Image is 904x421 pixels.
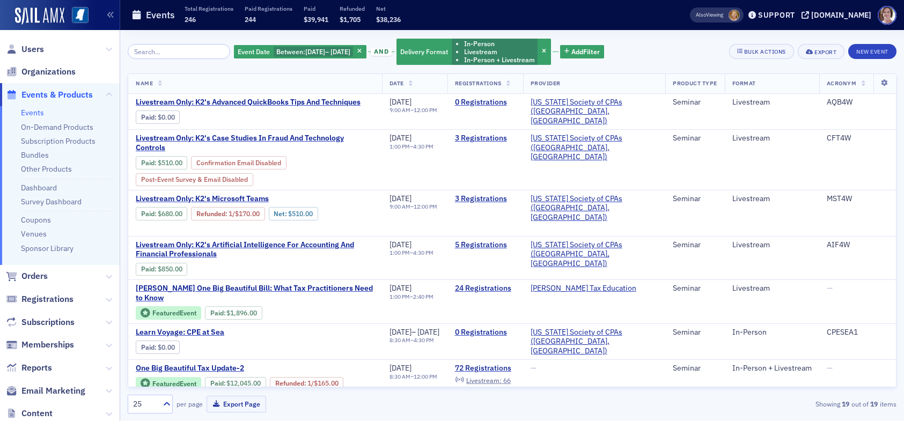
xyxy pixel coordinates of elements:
[531,240,658,269] span: Mississippi Society of CPAs (Ridgeland, MS)
[368,48,395,56] button: and
[136,284,374,302] span: Don Farmer's One Big Beautiful Bill: What Tax Practitioners Need to Know
[207,396,266,412] button: Export Page
[191,207,264,220] div: Refunded: 3 - $68000
[531,134,658,162] span: Mississippi Society of CPAs (Ridgeland, MS)
[389,373,437,380] div: –
[869,399,880,409] strong: 19
[827,240,888,250] div: AIF4W
[455,376,511,385] a: Livestream: 66
[205,306,262,319] div: Paid: 29 - $189600
[6,316,75,328] a: Subscriptions
[21,339,74,351] span: Memberships
[464,48,535,56] li: Livestream
[376,15,401,24] span: $38,236
[21,293,74,305] span: Registrations
[531,98,658,126] span: Mississippi Society of CPAs (Ridgeland, MS)
[648,399,896,409] div: Showing out of items
[732,194,812,204] div: Livestream
[340,5,365,12] p: Refunded
[455,79,502,87] span: Registrations
[136,173,253,186] div: Post-Event Survey
[455,284,516,293] a: 24 Registrations
[21,270,48,282] span: Orders
[732,328,812,337] div: In-Person
[6,408,53,419] a: Content
[827,79,857,87] span: Acronym
[210,309,224,317] a: Paid
[136,79,153,87] span: Name
[531,363,536,373] span: —
[414,336,434,344] time: 4:30 PM
[136,341,180,353] div: Paid: 0 - $0
[827,98,888,107] div: AQB4W
[531,328,658,356] a: [US_STATE] Society of CPAs ([GEOGRAPHIC_DATA], [GEOGRAPHIC_DATA])
[340,15,361,24] span: $1,705
[732,98,812,107] div: Livestream
[304,15,328,24] span: $39,941
[758,10,795,20] div: Support
[136,284,374,302] a: [PERSON_NAME] One Big Beautiful Bill: What Tax Practitioners Need to Know
[141,343,158,351] span: :
[531,194,658,223] a: [US_STATE] Society of CPAs ([GEOGRAPHIC_DATA], [GEOGRAPHIC_DATA])
[389,327,411,337] span: [DATE]
[729,44,794,59] button: Bulk Actions
[21,89,93,101] span: Events & Products
[136,263,187,276] div: Paid: 5 - $85000
[455,240,516,250] a: 5 Registrations
[270,377,343,390] div: Refunded: 77 - $1204500
[696,11,723,19] span: Viewing
[21,229,47,239] a: Venues
[196,210,229,218] span: :
[21,43,44,55] span: Users
[389,240,411,249] span: [DATE]
[136,364,374,373] a: One Big Beautiful Tax Update-2
[6,339,74,351] a: Memberships
[798,44,844,59] button: Export
[141,113,155,121] a: Paid
[158,265,182,273] span: $850.00
[389,283,411,293] span: [DATE]
[417,327,439,337] span: [DATE]
[827,363,833,373] span: —
[827,283,833,293] span: —
[389,293,410,300] time: 1:00 PM
[136,306,201,320] div: Featured Event
[128,44,230,59] input: Search…
[827,328,888,337] div: CPESEA1
[276,47,305,56] span: Between :
[136,207,187,220] div: Paid: 3 - $68000
[389,363,411,373] span: [DATE]
[389,107,437,114] div: –
[840,399,851,409] strong: 19
[389,79,404,87] span: Date
[389,249,433,256] div: –
[6,89,93,101] a: Events & Products
[72,7,89,24] img: SailAMX
[21,108,44,117] a: Events
[531,134,658,162] a: [US_STATE] Society of CPAs ([GEOGRAPHIC_DATA], [GEOGRAPHIC_DATA])
[158,113,175,121] span: $0.00
[136,328,316,337] span: Learn Voyage: CPE at Sea
[531,79,561,87] span: Provider
[571,47,600,56] span: Add Filter
[732,134,812,143] div: Livestream
[305,47,325,56] span: [DATE]
[133,398,157,410] div: 25
[673,194,717,204] div: Seminar
[205,377,266,390] div: Paid: 77 - $1204500
[389,203,410,210] time: 9:00 AM
[673,328,717,337] div: Seminar
[141,343,155,351] a: Paid
[878,6,896,25] span: Profile
[802,11,875,19] button: [DOMAIN_NAME]
[814,49,836,55] div: Export
[464,40,535,48] li: In-Person
[389,373,410,380] time: 8:30 AM
[141,265,155,273] a: Paid
[15,8,64,25] img: SailAMX
[136,134,374,152] a: Livestream Only: K2's Case Studies In Fraud And Technology Controls
[455,134,516,143] a: 3 Registrations
[152,310,196,316] div: Featured Event
[21,408,53,419] span: Content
